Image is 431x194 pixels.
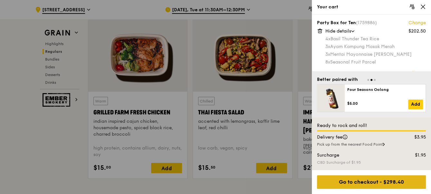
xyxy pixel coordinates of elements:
[317,20,426,26] div: Party Box for Ten
[408,70,426,76] a: Change
[401,152,430,159] div: $1.95
[325,52,330,57] span: 3x
[317,142,426,147] div: Pick up from the nearest Food Point
[347,101,408,106] div: $5.00
[347,87,423,92] div: Four Seasons Oolong
[313,152,401,159] div: Surcharge
[408,20,426,26] a: Change
[317,70,426,76] div: Party Box for Five
[357,70,378,76] span: (1759967)
[356,20,377,25] span: (1759886)
[325,59,426,65] div: Seasonal Fruit Parcel
[401,134,430,141] div: $3.95
[374,79,376,81] span: Go to slide 3
[325,44,426,50] div: Ayam Kampung Masak Merah
[370,79,372,81] span: Go to slide 2
[408,100,423,109] a: Add
[317,76,358,83] div: Better paired with
[313,134,401,141] div: Delivery fee
[367,79,369,81] span: Go to slide 1
[317,175,426,189] div: Go to checkout - $298.40
[325,28,351,34] span: Hide details
[317,4,426,10] div: Your cart
[317,122,426,129] div: Ready to rock and roll!
[325,36,330,42] span: 4x
[408,28,426,34] div: $202.50
[325,51,426,58] div: Mentai Mayonnaise [PERSON_NAME]
[325,59,330,65] span: 8x
[317,160,426,165] div: CBD Surcharge of $1.95
[325,36,426,42] div: Basil Thunder Tea Rice
[325,44,330,49] span: 3x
